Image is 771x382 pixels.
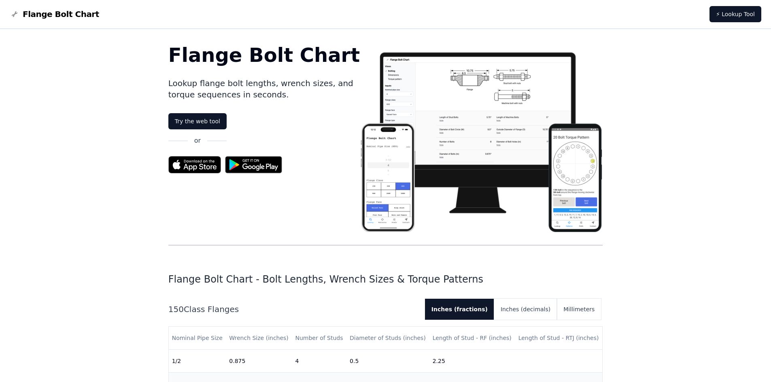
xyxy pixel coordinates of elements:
h1: Flange Bolt Chart - Bolt Lengths, Wrench Sizes & Torque Patterns [168,273,603,286]
th: Wrench Size (inches) [226,327,292,350]
button: Inches (fractions) [425,299,494,320]
th: Length of Stud - RF (inches) [429,327,515,350]
img: App Store badge for the Flange Bolt Chart app [168,156,221,173]
img: Flange bolt chart app screenshot [360,45,603,232]
a: ⚡ Lookup Tool [709,6,761,22]
h2: 150 Class Flanges [168,304,418,315]
th: Nominal Pipe Size [169,327,226,350]
td: 0.5 [346,350,429,373]
th: Length of Stud - RTJ (inches) [515,327,603,350]
td: 0.875 [226,350,292,373]
td: 4 [292,350,346,373]
a: Try the web tool [168,113,227,129]
a: Flange Bolt Chart LogoFlange Bolt Chart [10,8,99,20]
th: Number of Studs [292,327,346,350]
p: Lookup flange bolt lengths, wrench sizes, and torque sequences in seconds. [168,78,360,100]
td: 1/2 [169,350,226,373]
td: 2.25 [429,350,515,373]
button: Inches (decimals) [494,299,557,320]
p: or [194,136,201,146]
button: Millimeters [557,299,601,320]
img: Flange Bolt Chart Logo [10,9,19,19]
span: Flange Bolt Chart [23,8,99,20]
h1: Flange Bolt Chart [168,45,360,65]
th: Diameter of Studs (inches) [346,327,429,350]
img: Get it on Google Play [221,152,287,177]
